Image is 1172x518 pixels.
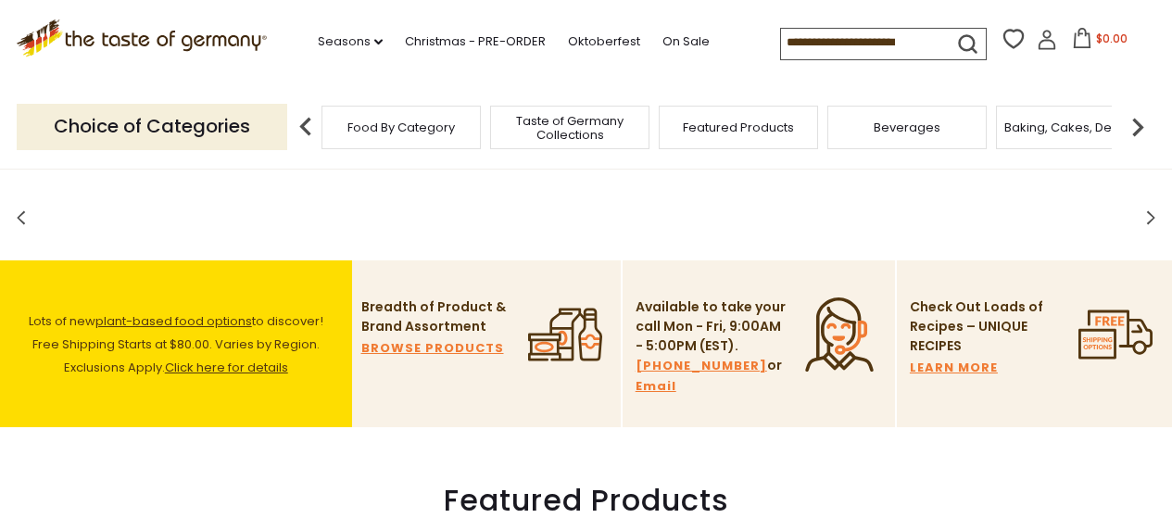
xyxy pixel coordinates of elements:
[29,312,323,376] span: Lots of new to discover! Free Shipping Starts at $80.00. Varies by Region. Exclusions Apply.
[405,32,546,52] a: Christmas - PRE-ORDER
[874,120,940,134] a: Beverages
[636,356,767,376] a: [PHONE_NUMBER]
[165,359,288,376] a: Click here for details
[496,114,644,142] a: Taste of Germany Collections
[662,32,710,52] a: On Sale
[910,358,998,378] a: LEARN MORE
[347,120,455,134] a: Food By Category
[361,338,504,359] a: BROWSE PRODUCTS
[95,312,252,330] a: plant-based food options
[683,120,794,134] a: Featured Products
[318,32,383,52] a: Seasons
[1119,108,1156,145] img: next arrow
[17,104,287,149] p: Choice of Categories
[636,297,788,397] p: Available to take your call Mon - Fri, 9:00AM - 5:00PM (EST). or
[361,297,514,336] p: Breadth of Product & Brand Assortment
[287,108,324,145] img: previous arrow
[636,376,676,397] a: Email
[1004,120,1148,134] a: Baking, Cakes, Desserts
[1061,28,1140,56] button: $0.00
[910,297,1044,356] p: Check Out Loads of Recipes – UNIQUE RECIPES
[1096,31,1128,46] span: $0.00
[568,32,640,52] a: Oktoberfest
